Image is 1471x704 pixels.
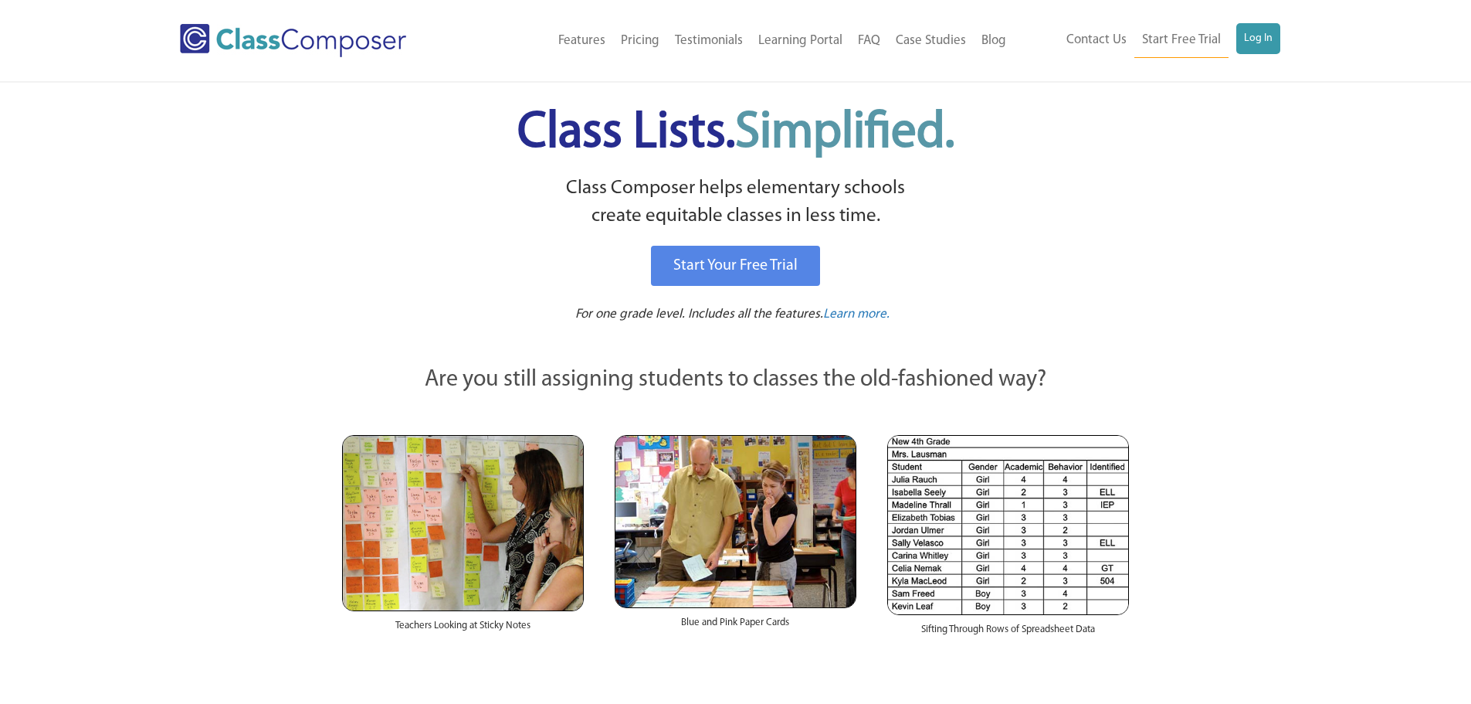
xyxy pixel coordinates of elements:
img: Class Composer [180,24,406,57]
a: Log In [1236,23,1280,54]
a: Start Your Free Trial [651,246,820,286]
img: Spreadsheets [887,435,1129,615]
nav: Header Menu [469,24,1014,58]
a: FAQ [850,24,888,58]
div: Sifting Through Rows of Spreadsheet Data [887,615,1129,652]
img: Blue and Pink Paper Cards [615,435,856,607]
a: Learning Portal [751,24,850,58]
span: Class Lists. [517,108,954,158]
div: Teachers Looking at Sticky Notes [342,611,584,648]
a: Features [551,24,613,58]
a: Testimonials [667,24,751,58]
span: Learn more. [823,308,890,321]
a: Learn more. [823,305,890,325]
a: Pricing [613,24,667,58]
p: Are you still assigning students to classes the old-fashioned way? [342,363,1130,397]
div: Blue and Pink Paper Cards [615,608,856,645]
a: Start Free Trial [1134,23,1229,58]
span: Start Your Free Trial [673,258,798,274]
img: Teachers Looking at Sticky Notes [342,435,584,611]
a: Case Studies [888,24,974,58]
nav: Header Menu [1014,23,1280,58]
a: Contact Us [1059,23,1134,57]
a: Blog [974,24,1014,58]
span: Simplified. [735,108,954,158]
p: Class Composer helps elementary schools create equitable classes in less time. [340,175,1132,231]
span: For one grade level. Includes all the features. [575,308,823,321]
